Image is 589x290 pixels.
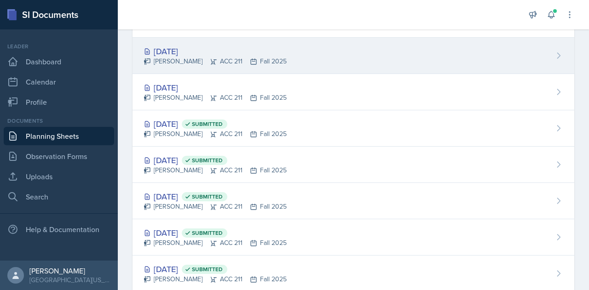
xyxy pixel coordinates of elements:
div: [DATE] [144,190,287,203]
div: Help & Documentation [4,220,114,239]
span: Submitted [192,120,223,128]
div: [PERSON_NAME] ACC 211 Fall 2025 [144,165,287,175]
span: Submitted [192,229,223,237]
a: Uploads [4,167,114,186]
div: [DATE] [144,227,287,239]
div: [DATE] [144,118,287,130]
div: [PERSON_NAME] ACC 211 Fall 2025 [144,129,287,139]
div: [DATE] [144,45,287,57]
a: [DATE] Submitted [PERSON_NAME]ACC 211Fall 2025 [133,147,574,183]
div: [GEOGRAPHIC_DATA][US_STATE] in [GEOGRAPHIC_DATA] [29,275,110,284]
a: [DATE] Submitted [PERSON_NAME]ACC 211Fall 2025 [133,219,574,256]
a: [DATE] [PERSON_NAME]ACC 211Fall 2025 [133,38,574,74]
a: [DATE] Submitted [PERSON_NAME]ACC 211Fall 2025 [133,183,574,219]
div: [PERSON_NAME] ACC 211 Fall 2025 [144,57,287,66]
a: Observation Forms [4,147,114,165]
div: [DATE] [144,263,287,275]
span: Submitted [192,266,223,273]
a: Planning Sheets [4,127,114,145]
div: Documents [4,117,114,125]
span: Submitted [192,193,223,200]
div: [DATE] [144,81,287,94]
div: [PERSON_NAME] ACC 211 Fall 2025 [144,274,287,284]
a: [DATE] Submitted [PERSON_NAME]ACC 211Fall 2025 [133,110,574,147]
a: Calendar [4,73,114,91]
a: [DATE] [PERSON_NAME]ACC 211Fall 2025 [133,74,574,110]
div: [PERSON_NAME] [29,266,110,275]
a: Profile [4,93,114,111]
div: [PERSON_NAME] ACC 211 Fall 2025 [144,202,287,211]
div: [PERSON_NAME] ACC 211 Fall 2025 [144,238,287,248]
div: [DATE] [144,154,287,166]
a: Search [4,188,114,206]
span: Submitted [192,157,223,164]
div: [PERSON_NAME] ACC 211 Fall 2025 [144,93,287,102]
a: Dashboard [4,52,114,71]
div: Leader [4,42,114,51]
